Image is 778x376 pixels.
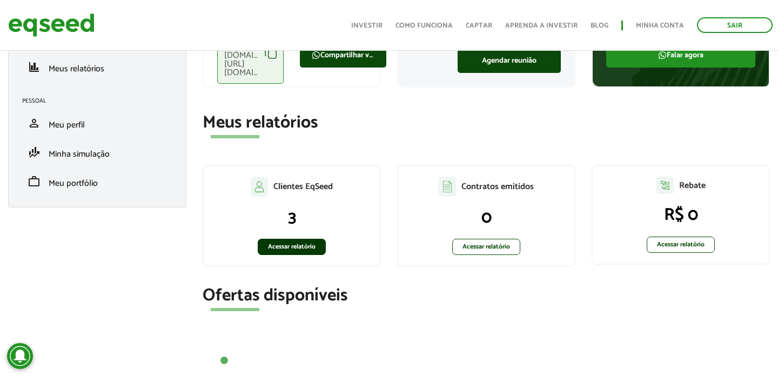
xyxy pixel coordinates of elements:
[28,61,41,73] span: finance
[49,176,98,191] span: Meu portfólio
[300,44,386,68] a: Compartilhar via WhatsApp
[312,51,320,59] img: FaWhatsapp.svg
[452,239,520,255] a: Acessar relatório
[461,182,534,192] p: Contratos emitidos
[647,237,715,253] a: Acessar relatório
[636,22,684,29] a: Minha conta
[395,22,453,29] a: Como funciona
[8,11,95,39] img: EqSeed
[49,118,85,132] span: Meu perfil
[219,355,230,366] button: 1 of 0
[14,52,180,82] li: Meus relatórios
[439,177,456,197] img: agent-contratos.svg
[14,109,180,138] li: Meu perfil
[214,207,369,228] p: 3
[505,22,578,29] a: Aprenda a investir
[466,22,492,29] a: Captar
[258,239,326,255] a: Acessar relatório
[49,147,110,162] span: Minha simulação
[251,177,268,196] img: agent-clientes.svg
[658,51,667,59] img: FaWhatsapp.svg
[203,286,770,305] h2: Ofertas disponíveis
[22,175,172,188] a: workMeu portfólio
[656,177,674,194] img: agent-relatorio.svg
[217,44,284,84] div: [DOMAIN_NAME][URL][DOMAIN_NAME]
[28,117,41,130] span: person
[409,207,564,228] p: 0
[14,138,180,167] li: Minha simulação
[22,146,172,159] a: finance_modeMinha simulação
[458,49,561,73] a: Agendar reunião
[22,61,172,73] a: financeMeus relatórios
[28,175,41,188] span: work
[14,167,180,196] li: Meu portfólio
[22,117,172,130] a: personMeu perfil
[603,205,758,225] p: R$ 0
[606,44,755,68] a: Falar agora
[28,146,41,159] span: finance_mode
[273,182,333,192] p: Clientes EqSeed
[22,98,180,104] h2: Pessoal
[203,113,770,132] h2: Meus relatórios
[591,22,608,29] a: Blog
[679,180,706,191] p: Rebate
[351,22,383,29] a: Investir
[697,17,773,33] a: Sair
[49,62,104,76] span: Meus relatórios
